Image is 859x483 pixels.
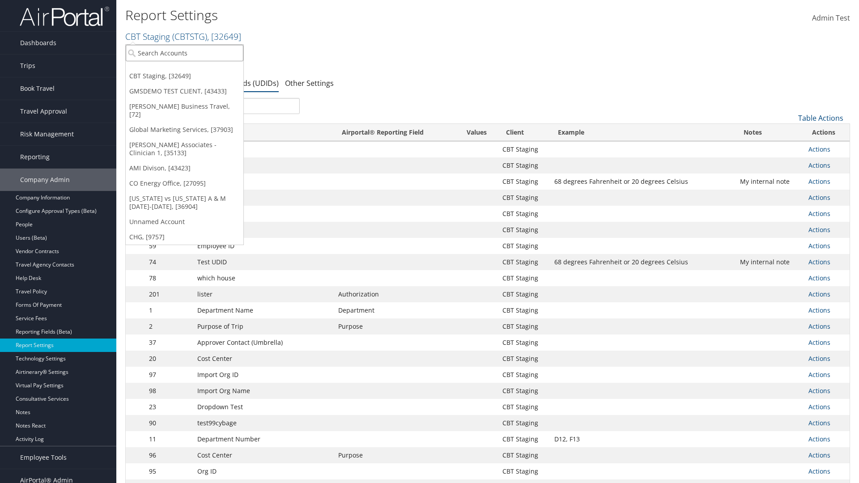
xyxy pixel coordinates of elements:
[498,383,550,399] td: CBT Staging
[145,399,193,415] td: 23
[193,335,334,351] td: Approver Contact (Umbrella)
[193,447,334,463] td: Cost Center
[498,206,550,222] td: CBT Staging
[808,451,830,459] a: Actions
[193,222,334,238] td: Rule Class
[193,463,334,479] td: Org ID
[808,258,830,266] a: Actions
[193,190,334,206] td: Job Title
[334,124,455,141] th: Airportal&reg; Reporting Field
[334,447,455,463] td: Purpose
[798,113,843,123] a: Table Actions
[126,45,243,61] input: Search Accounts
[498,351,550,367] td: CBT Staging
[193,286,334,302] td: lister
[145,415,193,431] td: 90
[193,254,334,270] td: Test UDID
[126,122,243,137] a: Global Marketing Services, [37903]
[145,286,193,302] td: 201
[498,174,550,190] td: CBT Staging
[172,30,207,42] span: ( CBTSTG )
[145,318,193,335] td: 2
[145,302,193,318] td: 1
[808,290,830,298] a: Actions
[145,383,193,399] td: 98
[808,225,830,234] a: Actions
[334,286,455,302] td: Authorization
[498,431,550,447] td: CBT Staging
[736,254,804,270] td: My internal note
[193,124,334,141] th: Name
[20,123,74,145] span: Risk Management
[207,30,241,42] span: , [ 32649 ]
[193,141,334,157] td: QAM
[193,367,334,383] td: Import Org ID
[808,467,830,475] a: Actions
[193,270,334,286] td: which house
[145,447,193,463] td: 96
[498,335,550,351] td: CBT Staging
[498,124,550,141] th: Client
[193,415,334,431] td: test99cybage
[193,383,334,399] td: Import Org Name
[498,367,550,383] td: CBT Staging
[808,354,830,363] a: Actions
[193,206,334,222] td: VIP
[193,351,334,367] td: Cost Center
[145,335,193,351] td: 37
[498,415,550,431] td: CBT Staging
[126,68,243,84] a: CBT Staging, [32649]
[808,322,830,330] a: Actions
[804,124,850,141] th: Actions
[455,124,498,141] th: Values
[334,302,455,318] td: Department
[193,302,334,318] td: Department Name
[145,254,193,270] td: 74
[145,431,193,447] td: 11
[498,270,550,286] td: CBT Staging
[285,78,334,88] a: Other Settings
[498,463,550,479] td: CBT Staging
[808,402,830,411] a: Actions
[808,419,830,427] a: Actions
[20,169,70,191] span: Company Admin
[193,157,334,174] td: Lister
[498,318,550,335] td: CBT Staging
[498,447,550,463] td: CBT Staging
[126,99,243,122] a: [PERSON_NAME] Business Travel, [72]
[808,177,830,186] a: Actions
[193,431,334,447] td: Department Number
[193,318,334,335] td: Purpose of Trip
[498,254,550,270] td: CBT Staging
[808,306,830,314] a: Actions
[125,30,241,42] a: CBT Staging
[498,399,550,415] td: CBT Staging
[20,100,67,123] span: Travel Approval
[812,13,850,23] span: Admin Test
[498,141,550,157] td: CBT Staging
[145,351,193,367] td: 20
[126,84,243,99] a: GMSDEMO TEST CLIENT, [43433]
[808,161,830,169] a: Actions
[145,270,193,286] td: 78
[20,55,35,77] span: Trips
[736,174,804,190] td: My internal note
[193,399,334,415] td: Dropdown Test
[20,77,55,100] span: Book Travel
[808,274,830,282] a: Actions
[736,124,804,141] th: Notes
[498,157,550,174] td: CBT Staging
[125,6,608,25] h1: Report Settings
[550,124,736,141] th: Example
[808,370,830,379] a: Actions
[145,238,193,254] td: 59
[498,238,550,254] td: CBT Staging
[808,241,830,250] a: Actions
[126,229,243,245] a: CHG, [9757]
[550,174,736,190] td: 68 degrees Fahrenheit or 20 degrees Celsius
[20,6,109,27] img: airportal-logo.png
[126,191,243,214] a: [US_STATE] vs [US_STATE] A & M [DATE]-[DATE], [36904]
[498,222,550,238] td: CBT Staging
[193,238,334,254] td: Employee ID
[20,446,67,469] span: Employee Tools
